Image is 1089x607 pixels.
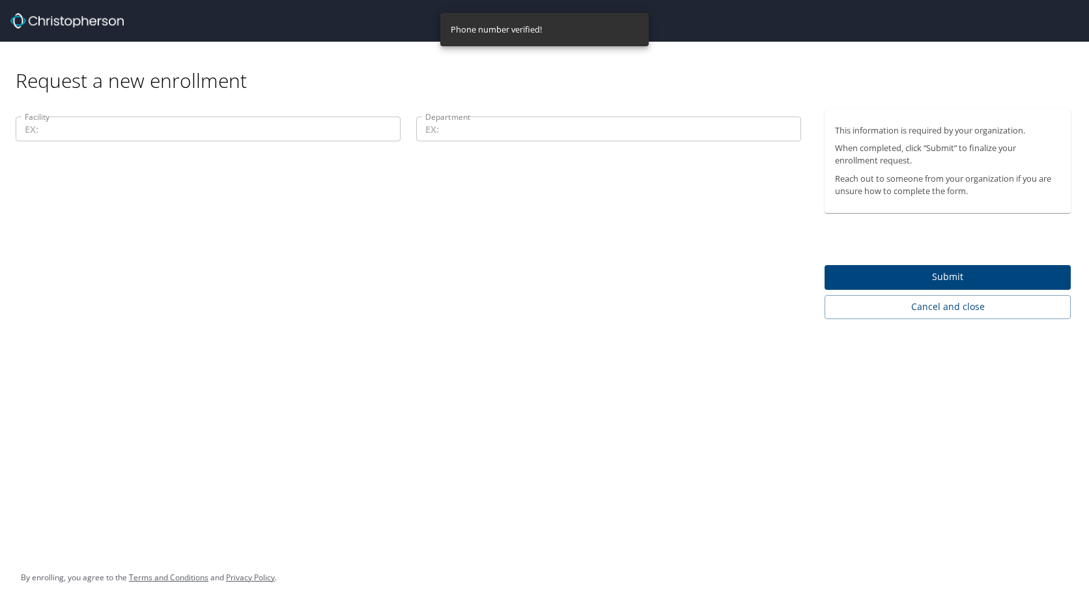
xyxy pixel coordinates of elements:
button: Submit [825,265,1071,290]
img: cbt logo [10,13,124,29]
button: Cancel and close [825,295,1071,319]
span: Cancel and close [835,299,1060,315]
div: Phone number verified! [451,17,542,42]
input: EX: [416,117,801,141]
input: EX: [16,117,401,141]
div: By enrolling, you agree to the and . [21,561,277,594]
p: When completed, click “Submit” to finalize your enrollment request. [835,142,1060,167]
a: Terms and Conditions [129,572,208,583]
a: Privacy Policy [226,572,275,583]
span: Submit [835,269,1060,285]
div: Request a new enrollment [16,42,1081,93]
p: This information is required by your organization. [835,124,1060,137]
p: Reach out to someone from your organization if you are unsure how to complete the form. [835,173,1060,197]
